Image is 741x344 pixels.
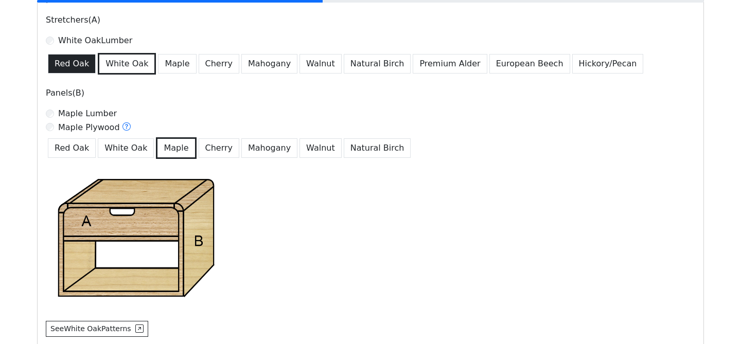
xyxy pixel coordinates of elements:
[572,54,644,74] button: Hickory/Pecan
[48,54,96,74] button: Red Oak
[344,54,411,74] button: Natural Birch
[241,54,297,74] button: Mahogany
[58,107,117,120] label: Maple Lumber
[344,138,411,158] button: Natural Birch
[199,138,240,158] button: Cherry
[299,138,342,158] button: Walnut
[46,171,226,303] img: Structure example - Stretchers(A)
[241,138,297,158] button: Mahogany
[98,138,154,158] button: White Oak
[46,321,148,337] button: SeeWhite OakPatterns
[199,54,240,74] button: Cherry
[489,54,570,74] button: European Beech
[413,54,487,74] button: Premium Alder
[98,53,156,75] button: White Oak
[299,54,342,74] button: Walnut
[46,88,84,98] span: Panels(B)
[46,15,100,25] span: Stretchers(A)
[158,54,196,74] button: Maple
[122,121,131,134] button: Maple Plywood
[58,34,132,47] label: White Oak Lumber
[48,138,96,158] button: Red Oak
[58,121,131,134] label: Maple Plywood
[156,137,196,159] button: Maple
